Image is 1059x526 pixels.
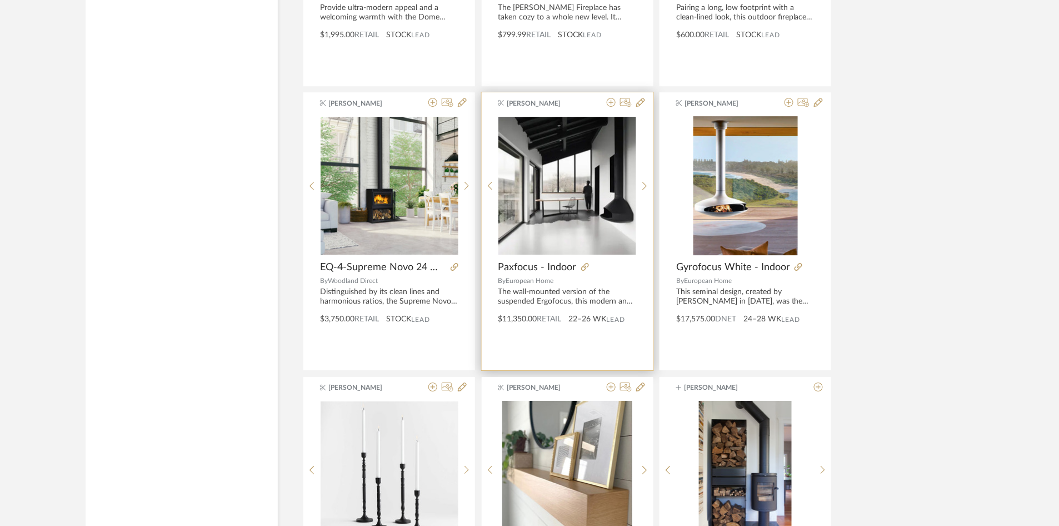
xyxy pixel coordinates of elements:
[676,261,790,274] span: Gyrofocus White - Indoor
[537,315,562,323] span: Retail
[329,98,399,108] span: [PERSON_NAME]
[328,277,378,284] span: Woodland Direct
[558,29,583,41] span: STOCK
[705,31,729,39] span: Retail
[676,3,815,22] div: Pairing a long, low footprint with a clean-lined look, this outdoor fireplace warms your patio or...
[506,277,554,284] span: European Home
[498,287,637,306] div: The wall-mounted version of the suspended Ergofocus, this modern and space-saving design beat int...
[354,315,379,323] span: Retail
[743,314,781,325] span: 24–28 WK
[569,314,607,325] span: 22–26 WK
[320,315,354,323] span: $3,750.00
[386,29,411,41] span: STOCK
[498,3,637,22] div: The [PERSON_NAME] Fireplace has taken cozy to a whole new level. It blends the latest in mid-cent...
[320,31,354,39] span: $1,995.00
[354,31,379,39] span: Retail
[329,383,399,393] span: [PERSON_NAME]
[676,287,815,306] div: This seminal design, created by [PERSON_NAME] in [DATE], was the first suspended, 360° pivoting, ...
[498,117,636,255] img: Paxfocus - Indoor
[583,31,602,39] span: Lead
[320,261,446,274] span: EQ-4-Supreme Novo 24 Wood Burning Stove (Purchased by GC)
[320,287,458,306] div: Distinguished by its clean lines and harmonious ratios, the Supreme Novo 24 Wood Burning Stove in...
[781,316,800,324] span: Lead
[527,31,551,39] span: Retail
[498,277,506,284] span: By
[498,261,577,274] span: Paxfocus - Indoor
[693,116,798,255] img: Gyrofocus White - Indoor
[507,98,577,108] span: [PERSON_NAME]
[684,277,732,284] span: European Home
[386,314,411,325] span: STOCK
[676,315,715,323] span: $17,575.00
[736,29,761,41] span: STOCK
[498,31,527,39] span: $799.99
[607,316,626,324] span: Lead
[411,31,430,39] span: Lead
[676,31,705,39] span: $600.00
[676,116,815,255] div: 0
[761,31,780,39] span: Lead
[685,98,755,108] span: [PERSON_NAME]
[320,277,328,284] span: By
[676,277,684,284] span: By
[411,316,430,324] span: Lead
[498,315,537,323] span: $11,350.00
[320,3,458,22] div: Provide ultra-modern appeal and a welcoming warmth with the Dome Indoor/Outdoor Steel Pole Low Fi...
[507,383,577,393] span: [PERSON_NAME]
[321,117,458,255] img: EQ-4-Supreme Novo 24 Wood Burning Stove (Purchased by GC)
[715,315,736,323] span: DNET
[684,383,754,393] span: [PERSON_NAME]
